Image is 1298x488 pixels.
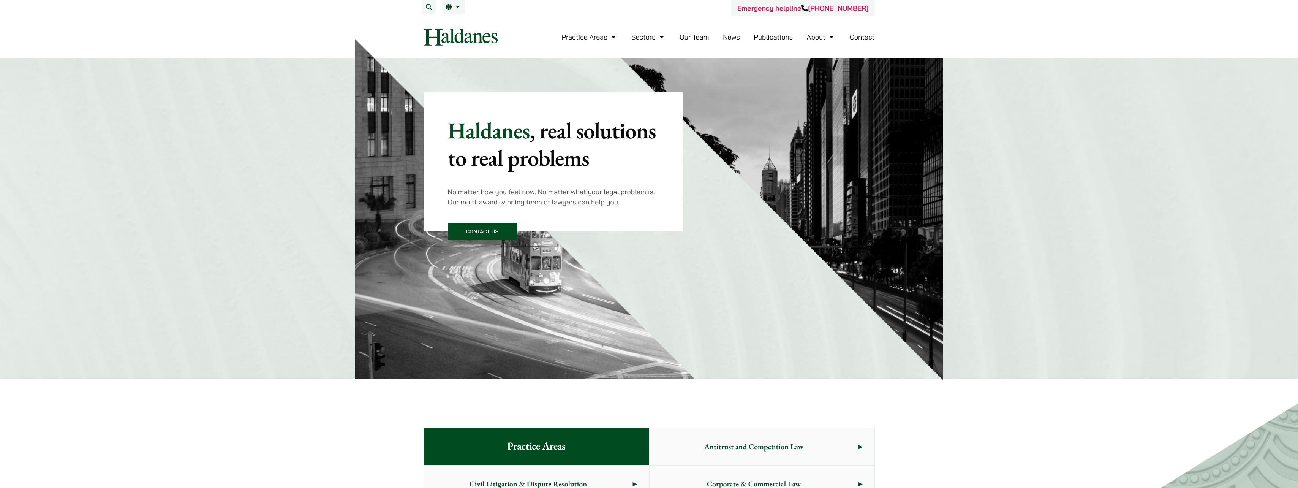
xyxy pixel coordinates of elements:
p: Haldanes [448,117,659,171]
span: Antitrust and Competition Law [650,429,858,464]
img: Logo of Haldanes [424,29,498,46]
a: News [723,33,740,41]
a: Our Team [680,33,709,41]
a: Antitrust and Competition Law [650,428,874,465]
a: Publications [754,33,793,41]
a: Practice Areas [562,33,618,41]
a: Sectors [631,33,666,41]
a: Contact [850,33,875,41]
p: No matter how you feel now. No matter what your legal problem is. Our multi-award-winning team of... [448,187,659,207]
a: EN [446,4,462,10]
a: About [807,33,836,41]
a: Emergency helpline[PHONE_NUMBER] [737,4,868,13]
a: Contact Us [448,223,517,240]
mark: , real solutions to real problems [448,116,656,173]
span: Practice Areas [495,428,577,465]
